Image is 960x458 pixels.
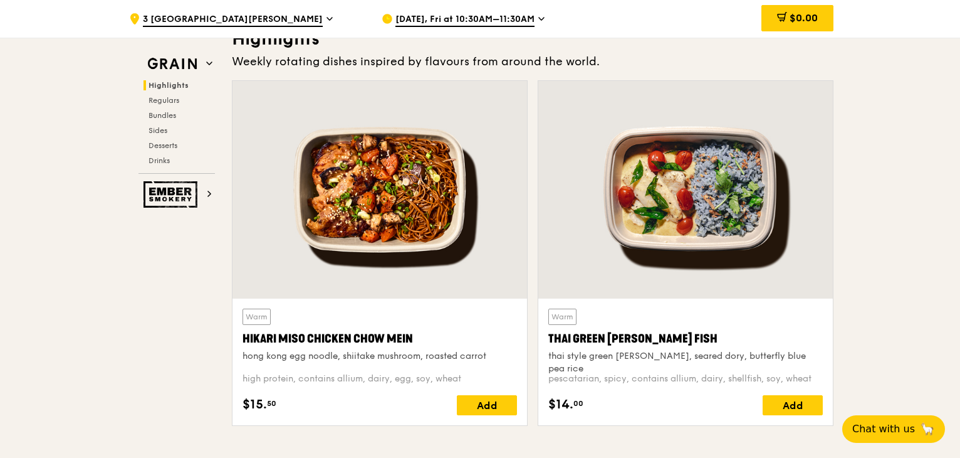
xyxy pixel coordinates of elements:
[395,13,535,27] span: [DATE], Fri at 10:30AM–11:30AM
[548,330,823,348] div: Thai Green [PERSON_NAME] Fish
[149,96,179,105] span: Regulars
[852,422,915,437] span: Chat with us
[842,415,945,443] button: Chat with us🦙
[548,350,823,375] div: thai style green [PERSON_NAME], seared dory, butterfly blue pea rice
[143,181,201,208] img: Ember Smokery web logo
[267,398,276,408] span: 50
[548,373,823,385] div: pescatarian, spicy, contains allium, dairy, shellfish, soy, wheat
[243,309,271,325] div: Warm
[149,141,177,150] span: Desserts
[243,373,517,385] div: high protein, contains allium, dairy, egg, soy, wheat
[149,156,170,165] span: Drinks
[243,330,517,348] div: Hikari Miso Chicken Chow Mein
[548,395,573,414] span: $14.
[232,28,833,50] h3: Highlights
[143,53,201,75] img: Grain web logo
[149,126,167,135] span: Sides
[243,350,517,363] div: hong kong egg noodle, shiitake mushroom, roasted carrot
[548,309,577,325] div: Warm
[143,13,323,27] span: 3 [GEOGRAPHIC_DATA][PERSON_NAME]
[790,12,818,24] span: $0.00
[243,395,267,414] span: $15.
[920,422,935,437] span: 🦙
[232,53,833,70] div: Weekly rotating dishes inspired by flavours from around the world.
[763,395,823,415] div: Add
[457,395,517,415] div: Add
[573,398,583,408] span: 00
[149,111,176,120] span: Bundles
[149,81,189,90] span: Highlights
